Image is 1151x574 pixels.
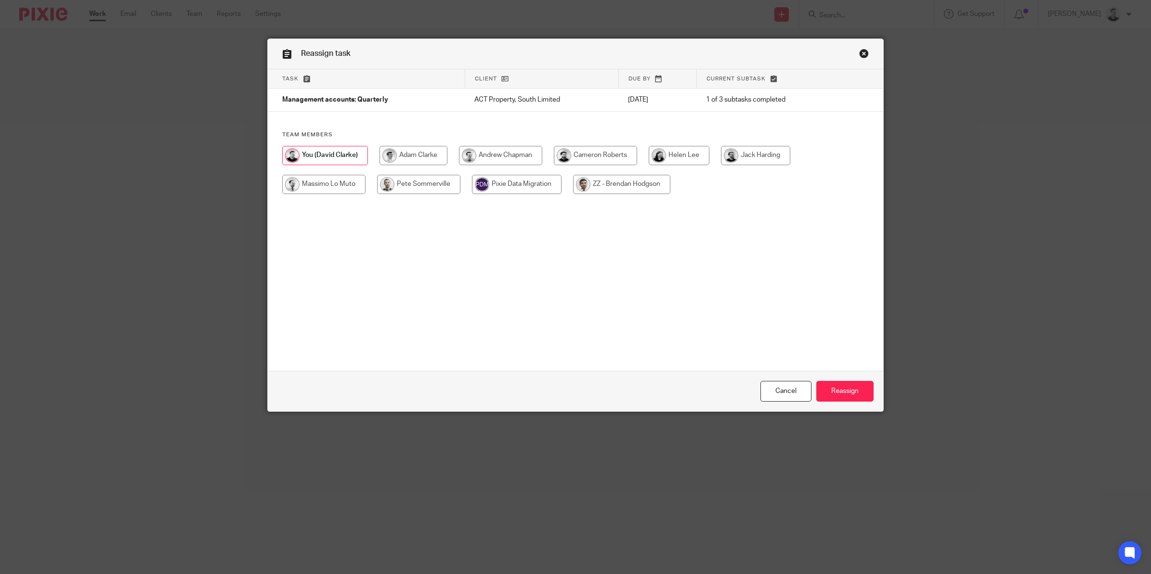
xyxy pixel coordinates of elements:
p: ACT Property, South Limited [474,95,609,104]
span: Task [282,76,299,81]
input: Reassign [816,381,874,402]
a: Close this dialog window [760,381,811,402]
a: Close this dialog window [859,49,869,62]
span: Management accounts: Quarterly [282,97,388,104]
span: Due by [628,76,651,81]
p: [DATE] [628,95,687,104]
h4: Team members [282,131,869,139]
td: 1 of 3 subtasks completed [696,89,841,112]
span: Current subtask [706,76,766,81]
span: Reassign task [301,50,351,57]
span: Client [475,76,497,81]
